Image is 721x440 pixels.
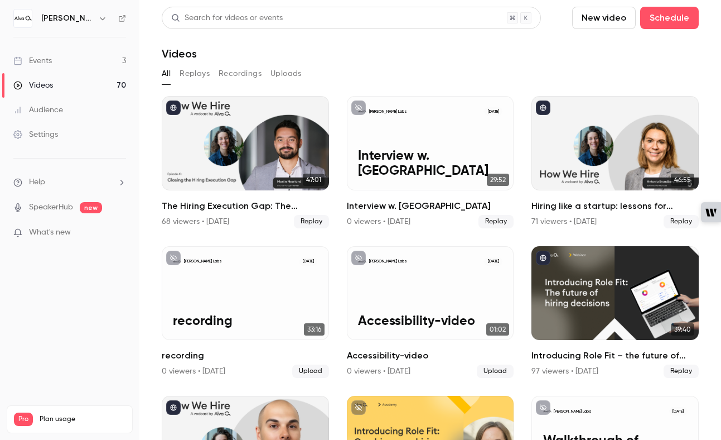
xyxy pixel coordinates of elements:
span: [DATE] [299,257,318,266]
button: Replays [180,65,210,83]
span: 39:40 [671,323,694,336]
button: unpublished [351,251,366,265]
span: Replay [664,365,699,378]
button: unpublished [351,400,366,415]
a: 47:01The Hiring Execution Gap: The overlooked challenge holding teams back68 viewers • [DATE]Replay [162,96,329,228]
div: 0 viewers • [DATE] [347,366,410,377]
span: What's new [29,227,71,238]
p: Interview w. [GEOGRAPHIC_DATA] [358,149,502,179]
button: Schedule [640,7,699,29]
span: Upload [477,365,514,378]
a: Interview w. Scania[PERSON_NAME] Labs[DATE]Interview w. [GEOGRAPHIC_DATA]29:52Interview w. [GEOGR... [347,96,514,228]
a: SpeakerHub [29,202,73,213]
h2: Hiring like a startup: lessons for enterprise growth [531,199,699,213]
p: [PERSON_NAME] Labs [369,259,407,264]
h1: Videos [162,47,197,60]
span: [DATE] [484,107,502,116]
span: Plan usage [40,415,125,424]
li: Accessibility-video [347,246,514,379]
li: recording [162,246,329,379]
div: Settings [13,129,58,140]
button: New video [572,7,636,29]
button: Uploads [270,65,302,83]
a: Accessibility-video[PERSON_NAME] Labs[DATE]Accessibility-video01:02Accessibility-video0 viewers •... [347,246,514,379]
img: Alva Labs [14,9,32,27]
h2: Introducing Role Fit – the future of hiring decisions [531,349,699,362]
p: [PERSON_NAME] Labs [369,109,407,114]
button: All [162,65,171,83]
span: 29:52 [487,174,509,186]
div: Events [13,55,52,66]
span: 33:16 [304,323,325,336]
iframe: Noticeable Trigger [113,228,126,238]
div: 0 viewers • [DATE] [162,366,225,377]
li: The Hiring Execution Gap: The overlooked challenge holding teams back [162,96,329,228]
button: published [166,400,181,415]
span: Pro [14,413,33,426]
a: recording[PERSON_NAME] Labs[DATE]recording33:16recording0 viewers • [DATE]Upload [162,246,329,379]
span: 01:02 [486,323,509,336]
div: 0 viewers • [DATE] [347,216,410,227]
button: unpublished [536,400,550,415]
li: Hiring like a startup: lessons for enterprise growth [531,96,699,228]
span: Help [29,176,45,188]
span: 46:55 [671,174,694,186]
h6: [PERSON_NAME] Labs [41,13,94,24]
span: [DATE] [669,407,688,415]
h2: Accessibility-video [347,349,514,362]
section: Videos [162,7,699,433]
p: recording [173,314,317,329]
a: 46:55Hiring like a startup: lessons for enterprise growth71 viewers • [DATE]Replay [531,96,699,228]
span: Replay [478,215,514,228]
a: 39:40Introducing Role Fit – the future of hiring decisions97 viewers • [DATE]Replay [531,246,699,379]
button: published [536,251,550,265]
button: unpublished [351,101,366,115]
button: published [536,101,550,115]
span: [DATE] [484,257,502,266]
div: 68 viewers • [DATE] [162,216,229,227]
span: Replay [664,215,699,228]
div: Audience [13,104,63,116]
p: [PERSON_NAME] Labs [554,409,592,414]
p: [PERSON_NAME] Labs [184,259,222,264]
p: Accessibility-video [358,314,502,329]
span: 47:01 [303,174,325,186]
span: new [80,202,102,213]
h2: The Hiring Execution Gap: The overlooked challenge holding teams back [162,199,329,213]
h2: Interview w. [GEOGRAPHIC_DATA] [347,199,514,213]
li: Introducing Role Fit – the future of hiring decisions [531,246,699,379]
button: published [166,101,181,115]
div: Videos [13,80,53,91]
div: Search for videos or events [171,12,283,24]
li: help-dropdown-opener [13,176,126,188]
span: Replay [294,215,329,228]
span: Upload [292,365,329,378]
div: 71 viewers • [DATE] [531,216,597,227]
button: unpublished [166,251,181,265]
div: 97 viewers • [DATE] [531,366,598,377]
h2: recording [162,349,329,362]
button: Recordings [219,65,262,83]
li: Interview w. Scania [347,96,514,228]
